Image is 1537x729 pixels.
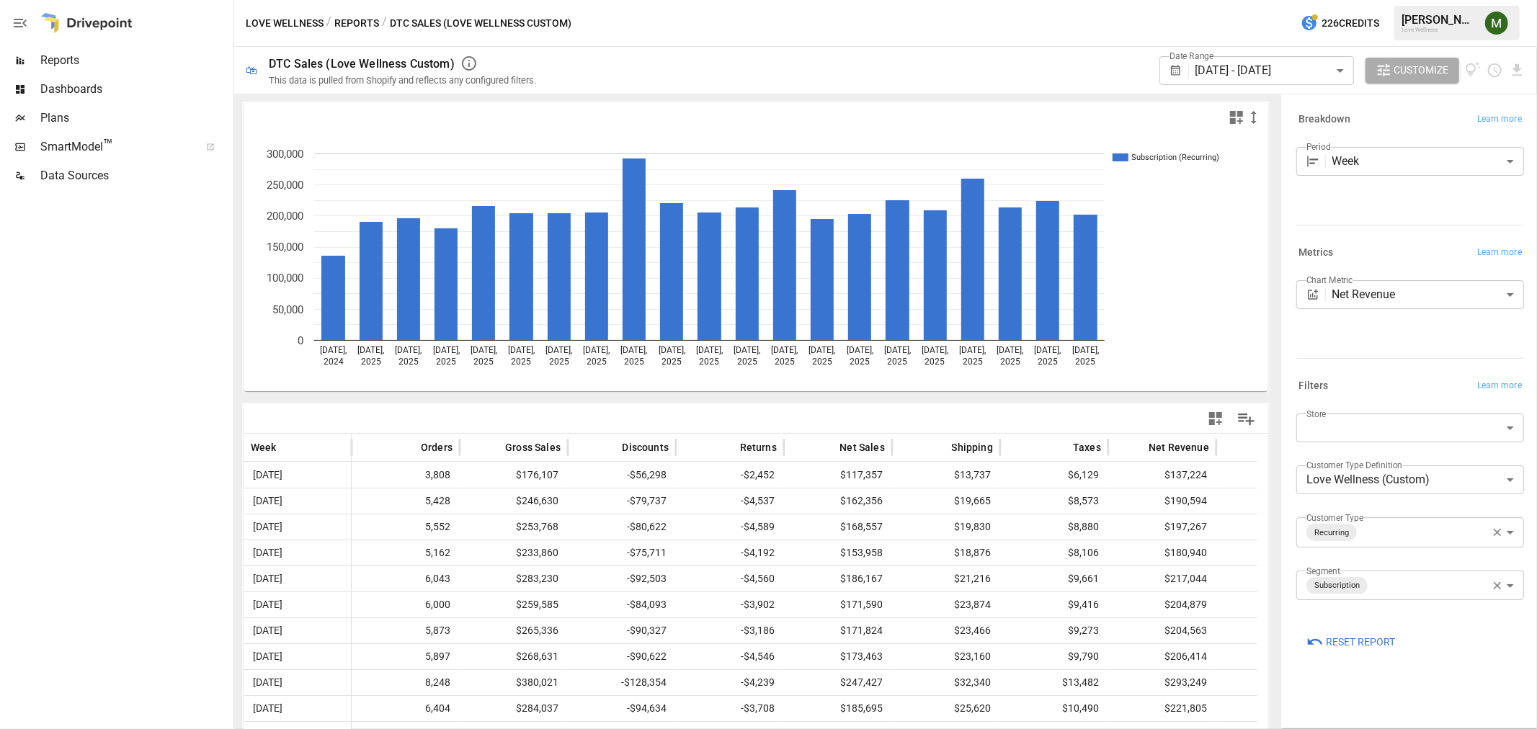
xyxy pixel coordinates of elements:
text: 300,000 [267,148,303,161]
span: Learn more [1477,246,1522,260]
span: Customize [1394,61,1449,79]
span: $217,044 [1115,566,1209,591]
div: / [326,14,331,32]
span: -$128,354 [575,670,669,695]
text: 2025 [1000,357,1020,367]
text: 250,000 [267,179,303,192]
text: 2025 [587,357,607,367]
text: 2025 [661,357,682,367]
span: $190,594 [1115,488,1209,514]
button: Reset Report [1296,629,1405,655]
div: A chart. [244,132,1257,391]
div: Love Wellness [1402,27,1476,33]
span: $171,824 [791,618,885,643]
text: 200,000 [267,210,303,223]
span: $268,631 [467,644,561,669]
span: Data Sources [40,167,231,184]
span: $162,356 [791,488,885,514]
span: Taxes [1073,440,1101,455]
text: [DATE], [508,345,535,355]
label: Chart Metric [1306,274,1353,286]
text: 2025 [925,357,945,367]
button: Sort [1127,437,1147,457]
span: $23,466 [899,618,993,643]
button: Manage Columns [1230,403,1262,435]
h6: Filters [1298,378,1329,394]
span: Returns [740,440,777,455]
text: 2025 [1038,357,1058,367]
span: $13,737 [899,462,993,488]
span: -$80,622 [575,514,669,540]
text: 2025 [887,357,907,367]
text: [DATE], [545,345,572,355]
span: $233,860 [467,540,561,565]
text: 0 [298,334,303,347]
span: $186,167 [791,566,885,591]
span: Subscription [1309,577,1366,594]
span: $8,106 [1007,540,1101,565]
button: Sort [278,437,298,457]
span: Reports [40,52,231,69]
span: 8,248 [359,670,453,695]
text: 2025 [624,357,644,367]
div: [DATE] - [DATE] [1195,56,1353,85]
text: 2025 [850,357,870,367]
span: $247,427 [791,670,885,695]
div: DTC Sales (Love Wellness Custom) [269,57,455,71]
text: 2025 [361,357,381,367]
span: [DATE] [251,696,344,721]
span: $19,665 [899,488,993,514]
span: [DATE] [251,566,344,591]
text: [DATE], [471,345,497,355]
text: Subscription (Recurring) [1131,153,1219,162]
text: 2025 [775,357,795,367]
span: Plans [40,109,231,127]
text: 2025 [1075,357,1095,367]
text: [DATE], [583,345,610,355]
span: [DATE] [251,514,344,540]
text: [DATE], [659,345,685,355]
span: Dashboards [40,81,231,98]
span: $117,357 [791,462,885,488]
button: Sort [600,437,620,457]
span: $23,874 [899,592,993,617]
label: Store [1306,408,1327,420]
button: Customize [1366,58,1459,84]
span: $18,876 [899,540,993,565]
span: -$56,298 [575,462,669,488]
span: Net Sales [839,440,885,455]
span: Reset Report [1326,633,1395,651]
span: $32,340 [899,670,993,695]
span: 3,808 [359,462,453,488]
text: 2025 [549,357,569,367]
h6: Metrics [1298,245,1334,261]
span: $197,267 [1115,514,1209,540]
div: / [382,14,387,32]
span: $137,224 [1115,462,1209,488]
span: $253,768 [467,514,561,540]
span: 6,043 [359,566,453,591]
span: $204,563 [1115,618,1209,643]
text: [DATE], [997,345,1024,355]
div: 🛍 [246,63,257,77]
text: 2025 [700,357,720,367]
span: [DATE] [251,644,344,669]
span: $9,273 [1007,618,1101,643]
span: -$2,452 [683,462,777,488]
button: Meredith Lacasse [1476,3,1517,43]
text: 2025 [473,357,494,367]
span: $204,879 [1115,592,1209,617]
span: [DATE] [251,488,344,514]
span: $153,958 [791,540,885,565]
span: $8,880 [1007,514,1101,540]
span: $19,830 [899,514,993,540]
span: Orders [421,440,453,455]
span: -$79,737 [575,488,669,514]
span: $180,940 [1115,540,1209,565]
span: $9,416 [1007,592,1101,617]
span: $6,129 [1007,462,1101,488]
span: $221,805 [1115,696,1209,721]
span: Discounts [622,440,669,455]
span: -$92,503 [575,566,669,591]
text: 2025 [963,357,983,367]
